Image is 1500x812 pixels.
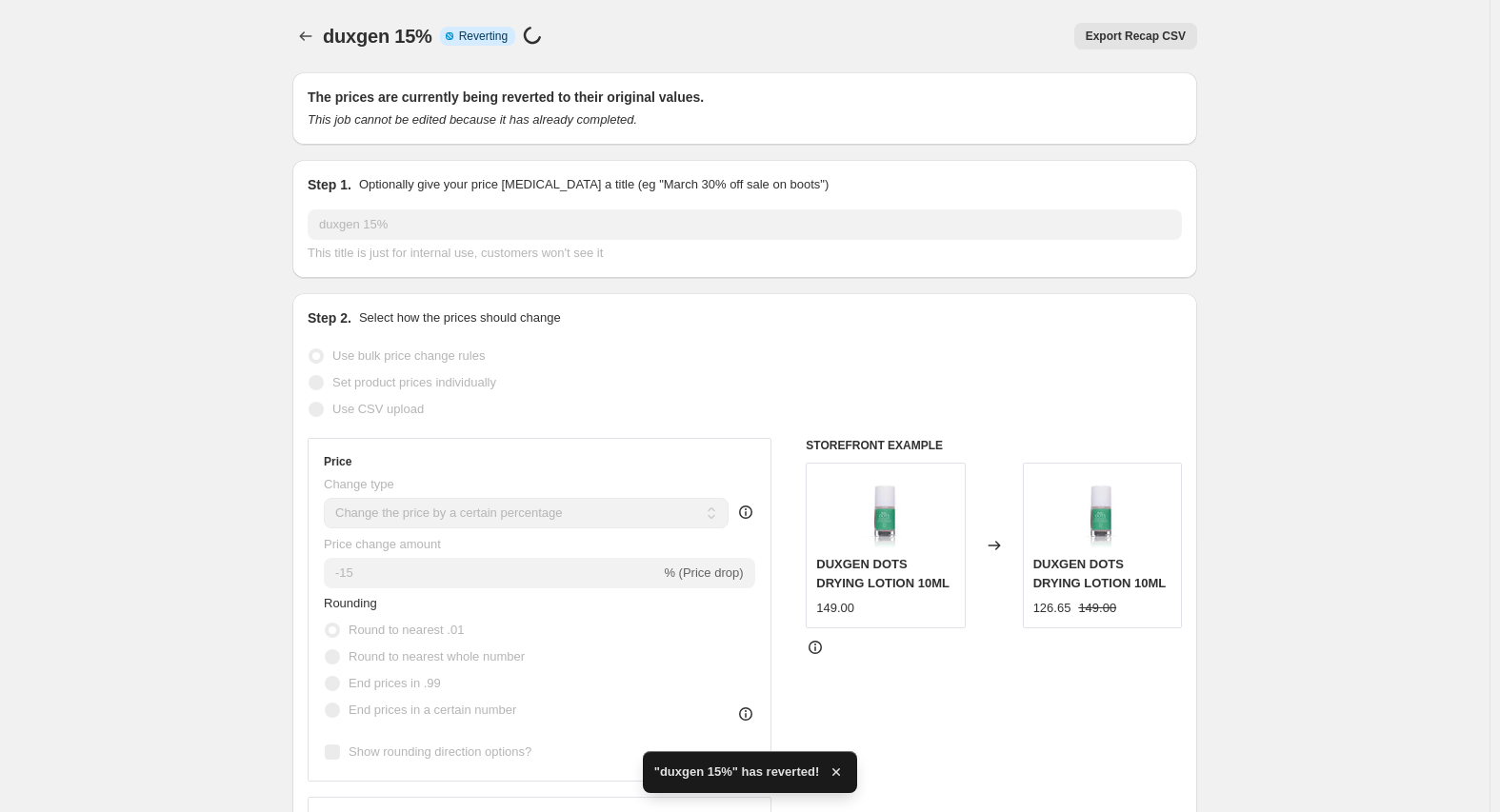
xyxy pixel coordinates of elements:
div: 126.65 [1033,599,1071,618]
h2: Step 2. [308,308,351,327]
span: Reverting [459,29,508,44]
span: % (Price drop) [664,565,743,580]
button: Price change jobs [292,23,319,50]
input: 30% off holiday sale [308,209,1182,240]
span: Use CSV upload [332,402,424,416]
span: DUXGEN DOTS DRYING LOTION 10ML [1033,557,1167,590]
h3: Price [324,454,351,469]
strike: 149.00 [1078,599,1116,618]
span: Round to nearest whole number [349,649,525,663]
span: duxgen 15% [323,26,432,47]
h2: Step 1. [308,175,351,194]
span: Change type [324,477,394,491]
span: Set product prices individually [332,375,496,389]
span: End prices in .99 [349,676,441,690]
i: This job cannot be edited because it has already completed. [308,112,637,127]
span: Use bulk price change rules [332,348,485,363]
h6: STOREFRONT EXAMPLE [806,438,1182,453]
span: Export Recap CSV [1086,29,1186,44]
span: DUXGEN DOTS DRYING LOTION 10ML [816,557,950,590]
span: Price change amount [324,537,441,551]
p: Select how the prices should change [359,308,561,327]
span: Round to nearest .01 [349,623,464,637]
span: "duxgen 15%" has reverted! [654,762,819,782]
div: 149.00 [816,599,854,618]
input: -15 [324,558,660,588]
img: dots_20drying_20lotion-550x550_png_80x.webp [848,473,924,549]
button: Export Recap CSV [1074,23,1197,50]
h2: The prices are currently being reverted to their original values. [308,88,1182,107]
span: Rounding [324,596,377,610]
span: Show rounding direction options? [349,744,531,759]
img: dots_20drying_20lotion-550x550_png_80x.webp [1064,473,1140,549]
p: Optionally give your price [MEDICAL_DATA] a title (eg "March 30% off sale on boots") [359,175,829,194]
span: End prices in a certain number [349,703,516,717]
span: This title is just for internal use, customers won't see it [308,246,603,260]
div: help [736,503,755,522]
